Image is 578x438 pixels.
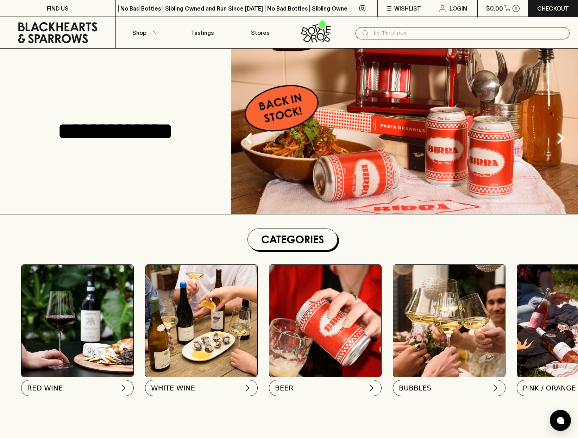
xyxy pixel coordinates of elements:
img: chevron-right.svg [243,384,252,392]
button: Previous [235,124,263,152]
button: Shop [116,17,174,48]
a: Stores [231,17,289,48]
img: chevron-right.svg [491,384,500,392]
span: RED WINE [27,383,63,393]
img: optimise [145,265,257,377]
p: Shop [132,29,146,37]
img: BIRRA_GOOD-TIMES_INSTA-2 1/optimise?auth=Mjk3MjY0ODMzMw__ [269,265,381,377]
p: 0 [515,6,517,10]
img: optimise [231,49,578,214]
button: Next [546,124,574,152]
button: BEER [269,380,382,396]
p: Checkout [537,4,569,13]
input: Try "Pinot noir" [372,27,564,39]
img: Red Wine Tasting [21,265,133,377]
img: chevron-right.svg [367,384,376,392]
h1: Categories [251,232,334,247]
button: RED WINE [21,380,134,396]
p: $0.00 [486,4,503,13]
img: 2022_Festive_Campaign_INSTA-16 1 [393,265,505,377]
span: BUBBLES [399,383,431,393]
p: Login [450,4,467,13]
p: Tastings [191,29,214,37]
span: WHITE WINE [151,383,195,393]
p: Stores [251,29,269,37]
img: chevron-right.svg [119,384,128,392]
a: Tastings [174,17,231,48]
span: PINK / ORANGE [523,383,576,393]
img: bubble-icon [557,417,564,424]
span: BEER [275,383,294,393]
button: BUBBLES [393,380,505,396]
p: FIND US [47,4,69,13]
p: Wishlist [394,4,421,13]
button: WHITE WINE [145,380,258,396]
